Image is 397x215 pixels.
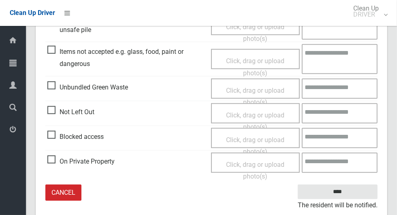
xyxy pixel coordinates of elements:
a: Cancel [45,185,81,201]
span: On Private Property [47,155,115,168]
small: DRIVER [353,11,379,17]
span: Not Left Out [47,106,94,118]
span: Click, drag or upload photo(s) [226,161,284,181]
span: Items not accepted e.g. glass, food, paint or dangerous [47,46,207,70]
span: Blocked access [47,131,104,143]
span: Click, drag or upload photo(s) [226,57,284,77]
a: Clean Up Driver [10,7,55,19]
span: Clean Up [349,5,387,17]
span: Click, drag or upload photo(s) [226,87,284,106]
span: Click, drag or upload photo(s) [226,136,284,156]
span: Unbundled Green Waste [47,81,128,94]
span: Clean Up Driver [10,9,55,17]
small: The resident will be notified. [298,199,378,211]
span: Click, drag or upload photo(s) [226,111,284,131]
